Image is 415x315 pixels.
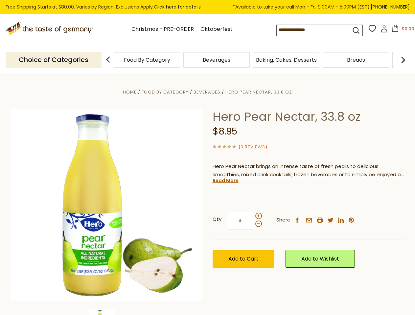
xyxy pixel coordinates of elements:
[11,109,203,301] img: Hero Pear Nectar, 33.8 oz
[203,57,230,62] a: Beverages
[213,215,222,223] strong: Qty:
[213,109,405,124] h1: Hero Pear Nectar, 33.8 oz
[241,144,265,151] a: 0 Reviews
[276,216,291,224] span: Share:
[227,212,254,230] input: Qty:
[225,89,292,95] a: Hero Pear Nectar, 33.8 oz
[213,250,274,268] button: Add to Cart
[228,255,259,262] span: Add to Cart
[194,89,220,95] a: Beverages
[200,25,233,34] a: Oktoberfest
[6,52,102,68] p: Choice of Categories
[142,89,189,95] a: Food By Category
[256,57,317,62] a: Baking, Cakes, Desserts
[402,26,414,32] span: $0.00
[154,4,202,10] a: Click here for details.
[102,53,115,66] img: previous arrow
[239,144,267,150] span: ( )
[397,53,410,66] img: next arrow
[213,162,405,179] p: Hero Pear Nectar brings an intense taste of fresh pears to delicious smoothies, mixed drink cockt...
[123,89,137,95] a: Home
[233,3,410,11] span: *Available to take your call Mon - Fri, 9:00AM - 5:00PM (EST).
[131,25,194,34] a: Christmas - PRE-ORDER
[286,250,355,268] a: Add to Wishlist
[6,3,410,11] div: Free Shipping Starts at $80.00. Varies by Region. Exclusions Apply.
[213,125,237,138] span: $8.95
[124,57,170,62] a: Food By Category
[347,57,365,62] a: Breads
[371,4,410,10] a: [PHONE_NUMBER]
[213,177,239,184] a: Read More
